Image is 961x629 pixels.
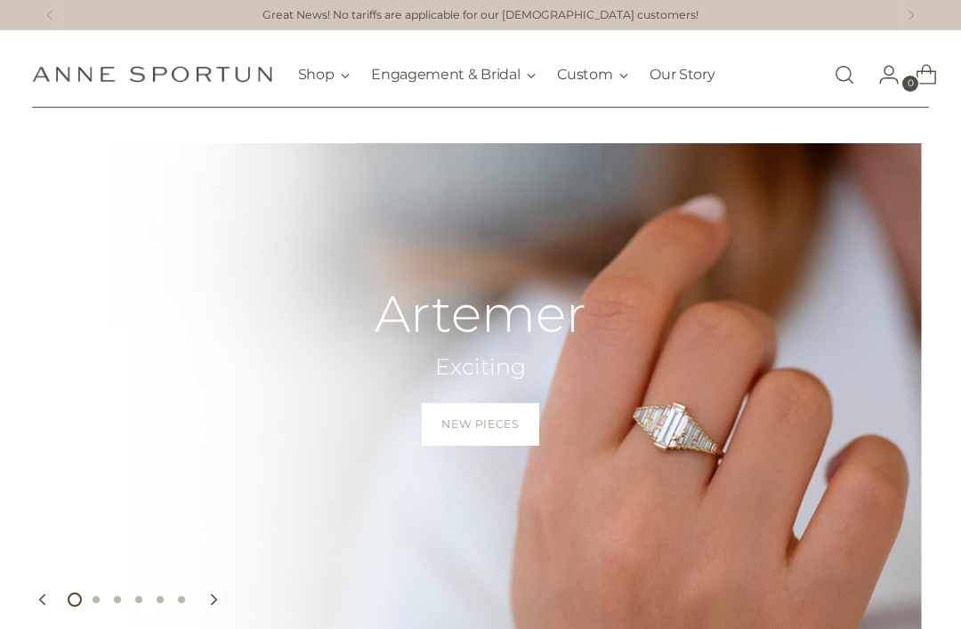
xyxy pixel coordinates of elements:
a: Anne Sportun Fine Jewellery [32,66,272,83]
button: Move carousel to slide 6 [171,589,192,610]
button: Move carousel to slide 5 [149,589,171,610]
h2: Exciting [375,352,586,382]
a: Go to the account page [864,57,900,93]
a: Open search modal [827,57,862,93]
button: Move carousel to slide 2 [85,589,107,610]
button: Custom [557,55,628,94]
button: Move carousel to slide 4 [128,589,149,610]
a: Open cart modal [901,57,937,93]
button: Move to previous carousel slide [32,588,55,611]
span: New Pieces [441,416,519,432]
button: Move carousel to slide 3 [107,589,128,610]
a: Great News! No tariffs are applicable for our [DEMOGRAPHIC_DATA] customers! [262,7,699,24]
h2: Artemer [375,286,586,342]
span: 0 [902,76,918,92]
button: Engagement & Bridal [371,55,536,94]
button: Shop [298,55,351,94]
button: Move to next carousel slide [201,588,224,611]
a: Our Story [650,55,715,94]
a: New Pieces [422,403,538,446]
